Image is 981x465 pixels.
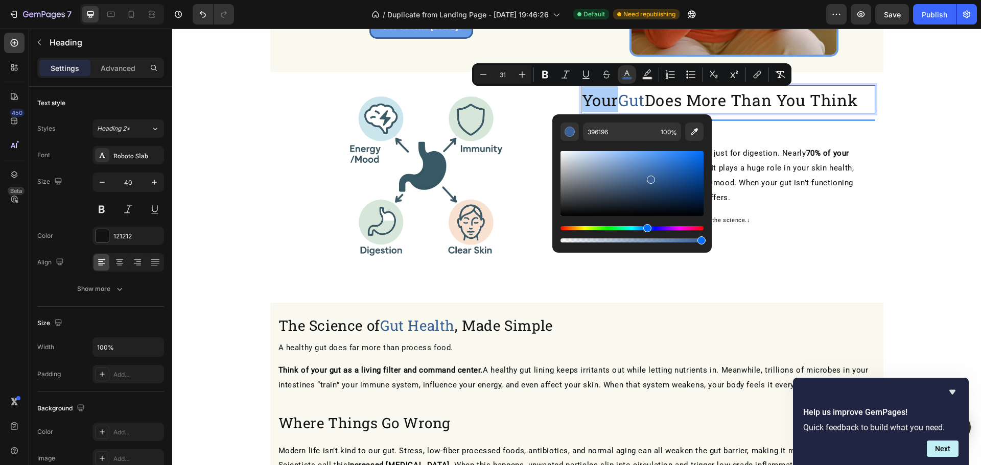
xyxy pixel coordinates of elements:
[93,338,163,356] input: Auto
[51,63,79,74] p: Settings
[67,8,72,20] p: 7
[671,127,677,138] span: %
[884,10,901,19] span: Save
[97,124,130,133] span: Heading 2*
[410,61,446,82] span: Your
[113,370,161,379] div: Add...
[106,314,282,324] span: A healthy gut does far more than process food.
[37,342,54,352] div: Width
[106,418,699,454] span: Modern life isn’t kind to our gut. Stress, low-fiber processed foods, antibiotics, and normal agi...
[113,151,161,160] div: Roboto Slab
[106,385,279,404] span: Where Things Go Wrong
[208,287,283,306] span: Gut Health
[106,337,696,361] span: A healthy gut lining keeps irritants out while letting nutrients in. Meanwhile, trillions of micr...
[106,287,208,306] span: The Science of
[922,9,947,20] div: Publish
[37,231,53,240] div: Color
[113,232,161,241] div: 121212
[623,10,675,19] span: Need republishing
[101,63,135,74] p: Advanced
[106,337,311,346] strong: Think of your gut as a living filter and command center.
[50,36,160,48] p: Heading
[77,284,125,294] div: Show more
[92,119,164,138] button: Heading 2*
[8,187,25,195] div: Beta
[409,57,703,85] h2: Rich Text Editor. Editing area: main
[575,188,578,195] span: ↓
[37,316,64,330] div: Size
[417,188,500,195] span: So how does it all connect?
[803,423,959,432] p: Quick feedback to build what you need.
[37,124,55,133] div: Styles
[37,280,164,298] button: Show more
[10,109,25,117] div: 450
[500,188,575,195] span: Let’s simplify the science.
[383,9,385,20] span: /
[946,386,959,398] button: Hide survey
[37,402,87,415] div: Background
[37,427,53,436] div: Color
[172,29,981,465] iframe: Design area
[37,99,65,108] div: Text style
[417,120,682,174] span: Science shows that your gut isn’t just for digestion. Nearly It plays a huge role in your skin he...
[193,4,234,25] div: Undo/Redo
[37,175,64,189] div: Size
[875,4,909,25] button: Save
[473,61,685,82] span: Does More Than You Think
[803,386,959,457] div: Help us improve GemPages!
[4,4,76,25] button: 7
[37,151,50,160] div: Font
[37,370,61,379] div: Padding
[927,440,959,457] button: Next question
[37,454,55,463] div: Image
[37,256,66,270] div: Align
[583,123,657,141] input: E.g FFFFFF
[583,10,605,19] span: Default
[913,4,956,25] button: Publish
[113,428,161,437] div: Add...
[446,61,473,82] span: Gut
[283,287,381,306] span: , Made Simple
[803,406,959,419] h2: Help us improve GemPages!
[560,226,704,230] div: Hue
[472,63,791,86] div: Editor contextual toolbar
[113,454,161,463] div: Add...
[176,432,277,441] strong: increased [MEDICAL_DATA]
[387,9,549,20] span: Duplicate from Landing Page - [DATE] 19:46:26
